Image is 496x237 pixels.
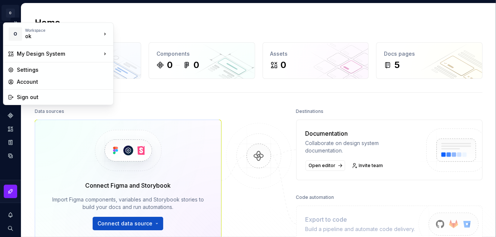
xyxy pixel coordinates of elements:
[17,66,109,74] div: Settings
[25,33,89,40] div: ok
[9,27,22,41] div: O
[17,78,109,86] div: Account
[25,28,101,33] div: Workspace
[17,50,101,58] div: My Design System
[17,93,109,101] div: Sign out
